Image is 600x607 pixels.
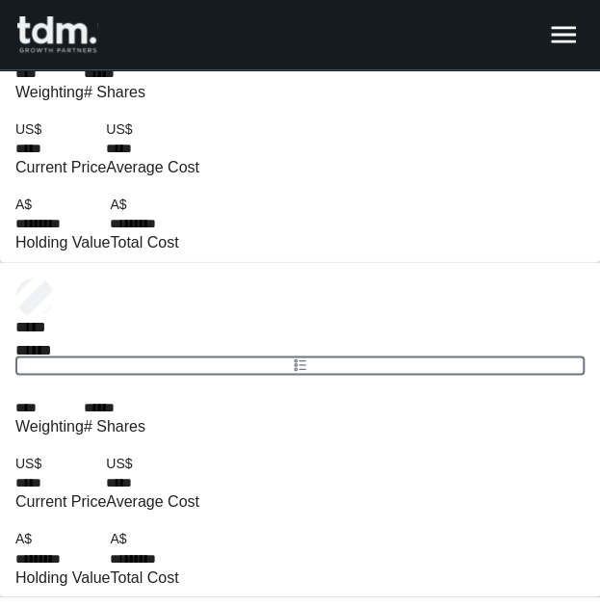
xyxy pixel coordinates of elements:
[15,454,106,473] p: US$
[15,356,585,375] a: View Client Communications
[106,490,199,514] p: Average Cost
[15,415,84,438] p: Weighting
[295,359,305,370] g: rgba(16, 24, 40, 0.6
[15,195,110,214] p: A$
[15,119,106,139] p: US$
[84,81,145,104] p: # Shares
[110,231,178,254] p: Total Cost
[110,529,178,548] p: A$
[15,529,110,548] p: A$
[110,195,178,214] p: A$
[106,156,199,179] p: Average Cost
[15,231,110,254] p: Holding Value
[15,566,110,589] p: Holding Value
[15,156,106,179] p: Current Price
[15,490,106,514] p: Current Price
[15,81,84,104] p: Weighting
[110,566,178,589] p: Total Cost
[84,415,145,438] p: # Shares
[106,119,199,139] p: US$
[106,454,199,473] p: US$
